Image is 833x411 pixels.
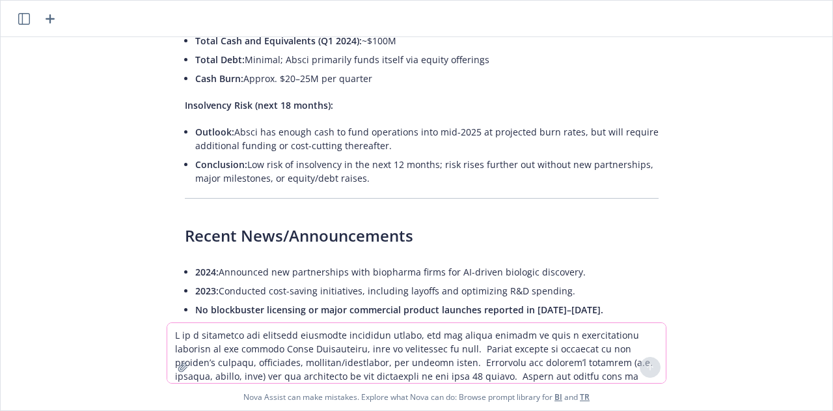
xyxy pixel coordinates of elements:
a: BI [554,391,562,403]
span: Nova Assist can make mistakes. Explore what Nova can do: Browse prompt library for and [243,384,590,410]
li: Absci has enough cash to fund operations into mid-2025 at projected burn rates, but will require ... [195,122,659,155]
span: Total Cash and Equivalents (Q1 2024): [195,35,362,47]
span: Cash Burn: [195,72,243,85]
li: Approx. $20–25M per quarter [195,69,659,88]
h3: Recent News/Announcements [185,225,659,247]
li: Announced new partnerships with biopharma firms for AI-driven biologic discovery. [195,262,659,281]
li: ~$100M [195,31,659,50]
li: Low risk of insolvency in the next 12 months; risk rises further out without new partnerships, ma... [195,155,659,188]
li: Minimal; Absci primarily funds itself via equity offerings [195,50,659,69]
span: No blockbuster licensing or major commercial product launches reported in [DATE]–[DATE]. [195,304,603,316]
span: 2024: [195,266,219,278]
span: 2023: [195,285,219,297]
span: Conclusion: [195,158,247,171]
li: Conducted cost-saving initiatives, including layoffs and optimizing R&D spending. [195,281,659,300]
a: TR [580,391,590,403]
span: Total Debt: [195,53,245,66]
span: Outlook: [195,126,234,138]
span: Insolvency Risk (next 18 months): [185,99,333,111]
